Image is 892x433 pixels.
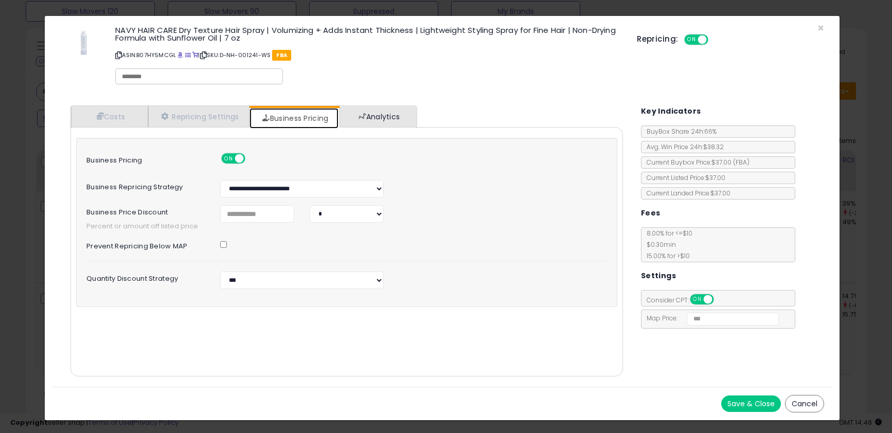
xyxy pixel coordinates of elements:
[641,105,701,118] h5: Key Indicators
[71,106,148,127] a: Costs
[637,35,678,43] h5: Repricing:
[79,205,212,216] label: Business Price Discount
[79,239,212,250] label: Prevent repricing below MAP
[686,35,699,44] span: ON
[115,26,621,42] h3: NAVY HAIR CARE Dry Texture Hair Spray | Volumizing + Adds Instant Thickness | Lightweight Styling...
[691,295,704,304] span: ON
[79,153,212,164] label: Business Pricing
[148,106,250,127] a: Repricing Settings
[641,189,730,197] span: Current Landed Price: $37.00
[785,395,824,412] button: Cancel
[641,296,727,304] span: Consider CPT:
[712,295,728,304] span: OFF
[115,47,621,63] p: ASIN: B07HY5MCGL | SKU: D-NH-001241-WS
[641,127,717,136] span: BuyBox Share 24h: 66%
[817,21,824,35] span: ×
[641,173,725,182] span: Current Listed Price: $37.00
[249,108,338,129] a: Business Pricing
[244,154,260,163] span: OFF
[177,51,183,59] a: BuyBox page
[79,272,212,282] label: Quantity Discount Strategy
[185,51,191,59] a: All offer listings
[272,50,291,61] span: FBA
[340,106,416,127] a: Analytics
[641,229,692,260] span: 8.00 % for <= $10
[641,240,676,249] span: $0.30 min
[733,158,750,167] span: ( FBA )
[711,158,750,167] span: $37.00
[641,142,724,151] span: Avg. Win Price 24h: $38.32
[223,154,236,163] span: ON
[641,269,676,282] h5: Settings
[641,158,750,167] span: Current Buybox Price:
[721,395,781,412] button: Save & Close
[79,180,212,191] label: Business Repricing Strategy
[641,207,661,220] h5: Fees
[641,314,779,322] span: Map Price:
[68,26,99,57] img: 317t6gji6qL._SL60_.jpg
[707,35,723,44] span: OFF
[79,222,615,231] span: Percent or amount off listed price
[192,51,198,59] a: Your listing only
[641,251,690,260] span: 15.00 % for > $10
